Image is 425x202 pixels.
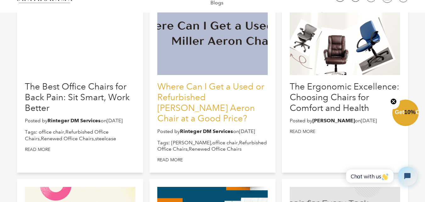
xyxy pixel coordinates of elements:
[25,129,135,142] li: , , ,
[180,128,233,134] strong: Rinteger DM Services
[361,118,377,124] time: [DATE]
[339,161,422,191] iframe: Tidio Chat
[157,128,268,135] p: Posted by on
[157,81,264,124] a: Where Can I Get a Used or Refurbished [PERSON_NAME] Aeron Chair at a Good Price?
[25,129,37,135] span: Tags:
[290,81,399,113] a: The Ergonomic Excellence: Choosing Chairs for Comfort and Health
[157,140,267,152] a: Refurbished Office Chairs
[25,81,130,113] a: The Best Office Chairs for Back Pain: Sit Smart, Work Better
[107,118,123,124] time: [DATE]
[290,118,400,124] p: Posted by on
[157,140,170,146] span: Tags:
[25,118,135,124] p: Posted by on
[41,136,94,141] a: Renewed Office Chairs
[239,128,255,134] time: [DATE]
[157,140,268,153] li: , , ,
[95,136,116,141] a: steelcase
[48,118,101,124] strong: Rinteger DM Services
[189,146,242,152] a: Renewed Office Chairs
[25,129,109,141] a: Refurbished Office Chairs
[290,129,315,134] a: Read more
[171,140,211,146] a: [PERSON_NAME]
[395,109,424,115] span: Get Off
[25,147,50,152] a: Read more
[392,100,419,127] div: Get10%OffClose teaser
[157,157,183,163] a: Read more
[39,129,64,135] a: office chair
[387,95,400,109] button: Close teaser
[404,109,416,115] span: 10%
[212,140,238,146] a: office chair
[312,118,355,124] strong: [PERSON_NAME]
